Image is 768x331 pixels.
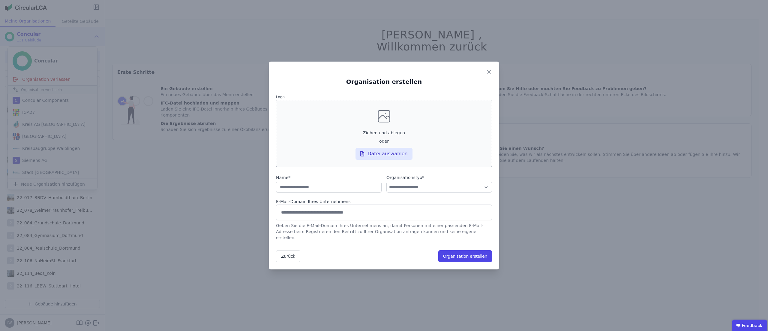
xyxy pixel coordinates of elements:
[379,138,389,144] span: oder
[276,95,492,99] label: Logo
[438,250,492,262] button: Organisation erstellen
[355,148,412,160] div: Datei auswählen
[276,175,382,181] label: audits.requiredField
[363,130,405,136] span: Ziehen und ablegen
[276,220,492,241] div: Geben Sie die E-Mail-Domain Ihres Unternehmens an, damit Personen mit einer passenden E-Mail-Adre...
[276,199,492,205] div: E-Mail-Domain Ihres Unternehmens
[276,77,492,86] h6: Organisation erstellen
[276,250,300,262] button: Zurück
[386,175,492,181] label: audits.requiredField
